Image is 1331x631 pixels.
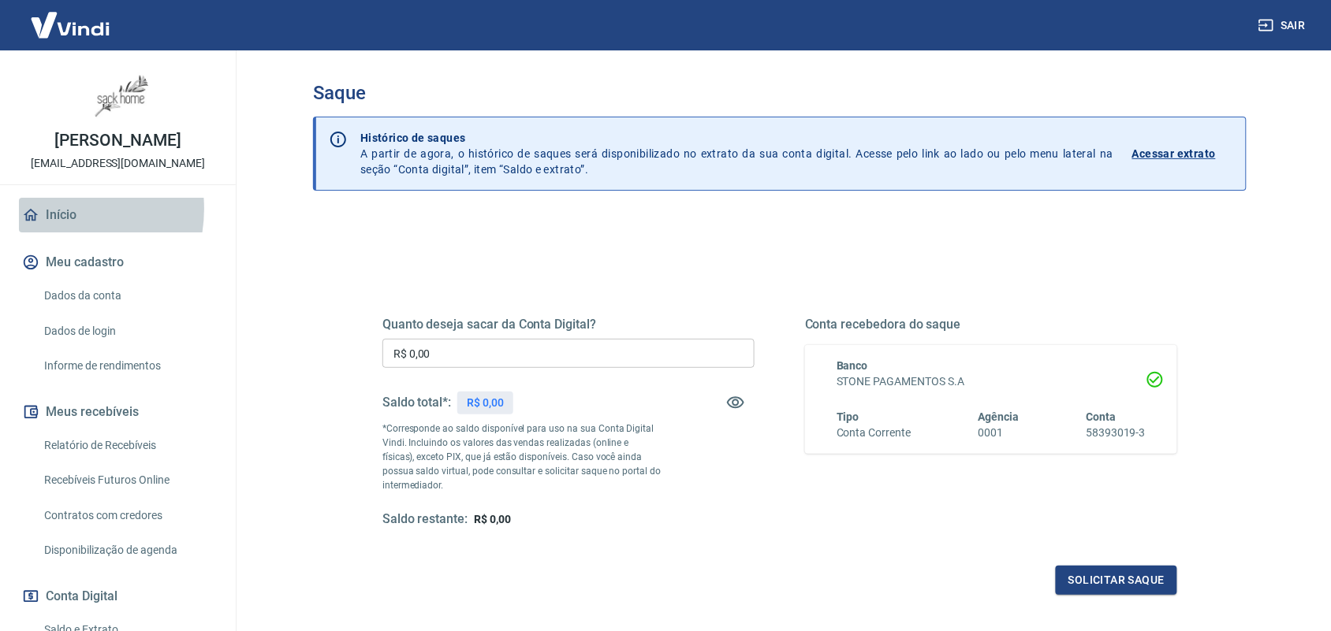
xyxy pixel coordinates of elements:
h6: STONE PAGAMENTOS S.A [837,373,1146,390]
button: Solicitar saque [1056,566,1177,595]
p: R$ 0,00 [467,395,504,411]
a: Início [19,198,217,232]
a: Relatório de Recebíveis [38,429,217,462]
button: Sair [1255,11,1312,40]
img: e638aaa2-e130-4c6d-a40a-4db9ce0290e4.jpeg [87,63,150,126]
span: R$ 0,00 [474,513,511,525]
a: Disponibilização de agenda [38,534,217,566]
img: Vindi [19,1,121,49]
button: Meu cadastro [19,245,217,280]
button: Conta Digital [19,579,217,614]
span: Conta [1086,410,1116,423]
p: Histórico de saques [360,130,1113,146]
h5: Saldo total*: [382,395,451,410]
p: Acessar extrato [1132,146,1216,161]
a: Acessar extrato [1132,130,1233,177]
a: Contratos com credores [38,499,217,532]
p: A partir de agora, o histórico de saques será disponibilizado no extrato da sua conta digital. Ac... [360,130,1113,177]
span: Tipo [837,410,859,423]
a: Dados de login [38,315,217,347]
p: [PERSON_NAME] [54,132,181,149]
h5: Saldo restante: [382,511,468,528]
h5: Quanto deseja sacar da Conta Digital? [382,317,755,332]
p: *Corresponde ao saldo disponível para uso na sua Conta Digital Vindi. Incluindo os valores das ve... [382,421,662,492]
span: Agência [979,410,1020,423]
h3: Saque [313,82,1247,104]
button: Meus recebíveis [19,395,217,429]
p: [EMAIL_ADDRESS][DOMAIN_NAME] [31,155,205,172]
a: Dados da conta [38,280,217,312]
h6: 58393019-3 [1086,425,1146,441]
h6: Conta Corrente [837,425,911,441]
h5: Conta recebedora do saque [805,317,1177,332]
span: Banco [837,359,868,372]
a: Informe de rendimentos [38,350,217,382]
h6: 0001 [979,425,1020,441]
a: Recebíveis Futuros Online [38,464,217,496]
